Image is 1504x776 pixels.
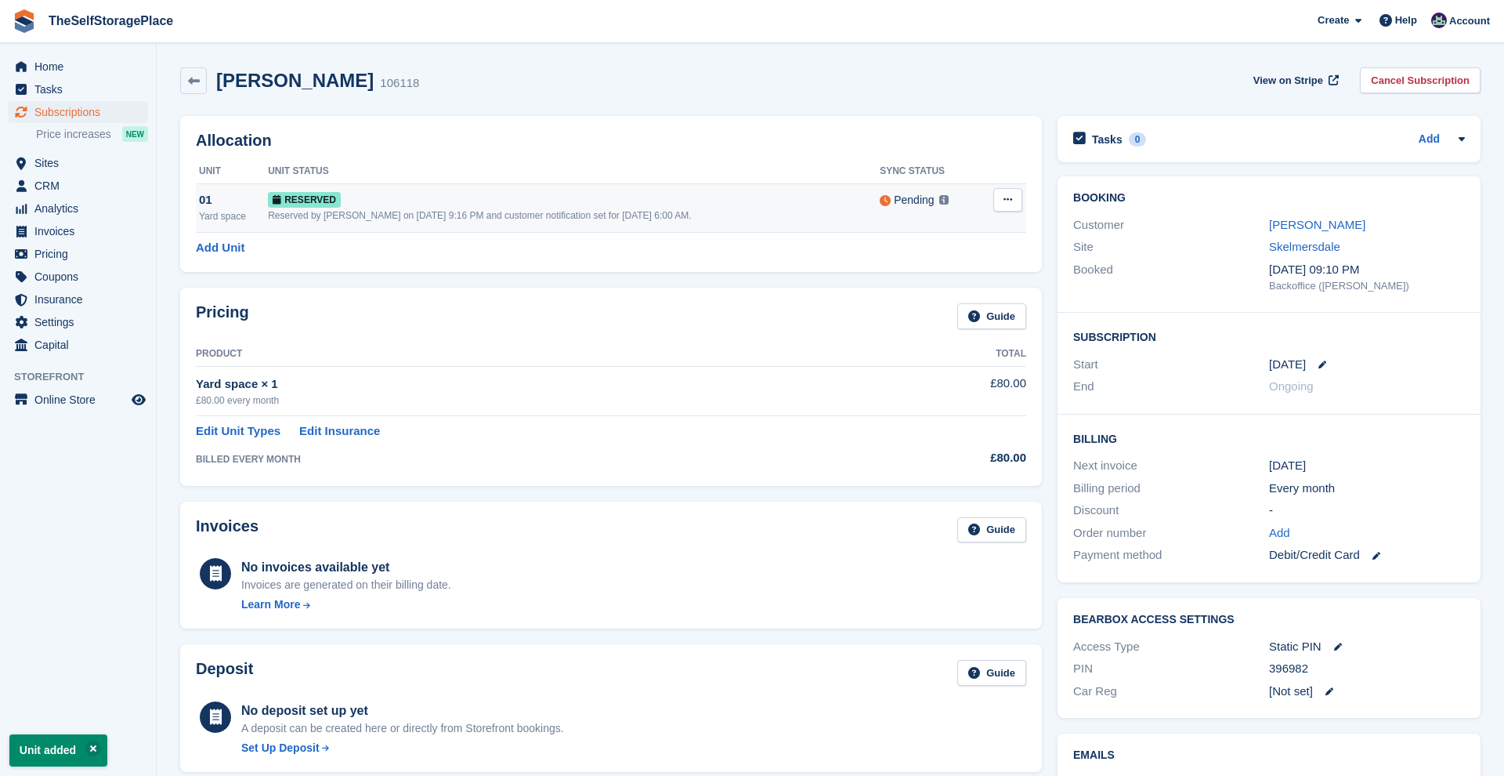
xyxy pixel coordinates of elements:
div: BILLED EVERY MONTH [196,452,891,466]
a: TheSelfStoragePlace [42,8,179,34]
a: menu [8,220,148,242]
div: 106118 [380,74,419,92]
h2: [PERSON_NAME] [216,70,374,91]
div: Start [1073,356,1269,374]
h2: Tasks [1092,132,1123,147]
a: menu [8,198,148,219]
div: Discount [1073,502,1269,520]
div: [DATE] 09:10 PM [1269,261,1465,279]
th: Sync Status [880,159,978,184]
div: Pending [894,192,934,209]
a: menu [8,288,148,310]
div: PIN [1073,660,1269,678]
div: [Not set] [1269,683,1465,701]
a: Add [1269,524,1290,542]
h2: Emails [1073,749,1465,762]
img: Sam [1431,13,1447,28]
h2: Invoices [196,517,258,543]
a: menu [8,334,148,356]
div: £80.00 every month [196,393,891,408]
span: Create [1318,13,1349,28]
h2: Allocation [196,132,1026,150]
div: £80.00 [891,449,1026,467]
span: Ongoing [1269,379,1314,393]
div: No deposit set up yet [241,702,564,720]
a: Add Unit [196,239,244,257]
a: menu [8,56,148,78]
span: Online Store [34,389,128,411]
div: Invoices are generated on their billing date. [241,577,451,593]
h2: Subscription [1073,328,1465,344]
span: Help [1395,13,1417,28]
a: Edit Insurance [299,422,380,441]
a: menu [8,389,148,411]
div: NEW [122,126,148,142]
div: End [1073,378,1269,396]
th: Product [196,342,891,367]
span: Account [1449,13,1490,29]
span: Storefront [14,369,156,385]
span: Subscriptions [34,101,128,123]
span: Capital [34,334,128,356]
div: [DATE] [1269,457,1465,475]
a: menu [8,266,148,288]
a: menu [8,311,148,333]
time: 2025-09-03 00:00:00 UTC [1269,356,1306,374]
span: CRM [34,175,128,197]
p: A deposit can be created here or directly from Storefront bookings. [241,720,564,737]
div: 01 [199,191,268,209]
span: Home [34,56,128,78]
span: Reserved [268,192,341,208]
div: - [1269,502,1465,520]
span: View on Stripe [1253,73,1323,89]
div: Reserved by [PERSON_NAME] on [DATE] 9:16 PM and customer notification set for [DATE] 6:00 AM. [268,209,880,223]
h2: Booking [1073,192,1465,205]
div: 0 [1129,132,1147,147]
a: Preview store [129,390,148,409]
p: Unit added [9,734,107,767]
h2: Deposit [196,660,253,686]
h2: Pricing [196,303,249,329]
a: menu [8,243,148,265]
a: Guide [957,660,1026,686]
div: Set Up Deposit [241,740,320,756]
span: Analytics [34,198,128,219]
div: Next invoice [1073,457,1269,475]
div: No invoices available yet [241,558,451,577]
a: Skelmersdale [1269,240,1340,253]
a: Guide [957,517,1026,543]
div: Yard space × 1 [196,375,891,393]
span: Invoices [34,220,128,242]
th: Total [891,342,1026,367]
span: Price increases [36,127,111,142]
div: Order number [1073,524,1269,542]
div: Booked [1073,261,1269,294]
div: Access Type [1073,638,1269,656]
div: Static PIN [1269,638,1465,656]
span: Settings [34,311,128,333]
div: 396982 [1269,660,1465,678]
td: £80.00 [891,366,1026,415]
h2: BearBox Access Settings [1073,614,1465,626]
span: Insurance [34,288,128,310]
div: Payment method [1073,546,1269,564]
div: Backoffice ([PERSON_NAME]) [1269,278,1465,294]
a: menu [8,78,148,100]
img: icon-info-grey-7440780725fd019a000dd9b08b2336e03edf1995a4989e88bcd33f0948082b44.svg [939,195,949,205]
div: Learn More [241,597,300,613]
div: Car Reg [1073,683,1269,701]
a: Set Up Deposit [241,740,564,756]
a: menu [8,101,148,123]
th: Unit [196,159,268,184]
h2: Billing [1073,430,1465,446]
span: Tasks [34,78,128,100]
img: stora-icon-8386f47178a22dfd0bd8f6a31ec36ba5ce8667c1dd55bd0f319d3a0aa187defe.svg [13,9,36,33]
a: Guide [957,303,1026,329]
div: Debit/Credit Card [1269,546,1465,564]
div: Site [1073,238,1269,256]
a: Cancel Subscription [1360,67,1480,93]
span: Sites [34,152,128,174]
div: Customer [1073,216,1269,234]
a: Edit Unit Types [196,422,280,441]
span: Coupons [34,266,128,288]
